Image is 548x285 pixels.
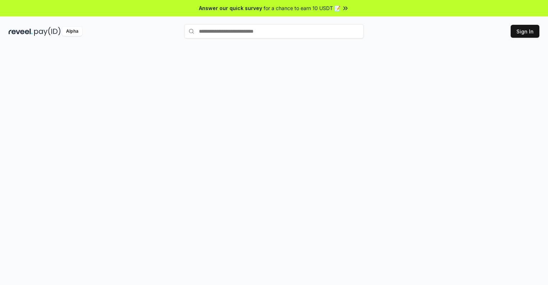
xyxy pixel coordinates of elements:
[34,27,61,36] img: pay_id
[264,4,340,12] span: for a chance to earn 10 USDT 📝
[511,25,539,38] button: Sign In
[199,4,262,12] span: Answer our quick survey
[9,27,33,36] img: reveel_dark
[62,27,82,36] div: Alpha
